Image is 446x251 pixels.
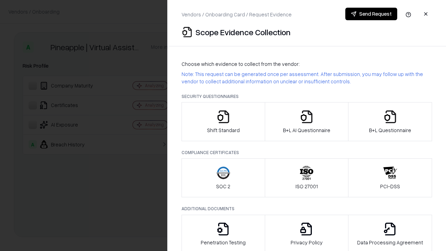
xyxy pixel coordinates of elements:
p: Privacy Policy [291,239,323,246]
p: Scope Evidence Collection [195,26,291,38]
p: Note: This request can be generated once per assessment. After submission, you may follow up with... [182,70,432,85]
p: ISO 27001 [295,183,318,190]
button: B+L Questionnaire [348,102,432,141]
p: SOC 2 [216,183,230,190]
p: B+L Questionnaire [369,127,411,134]
button: Shift Standard [182,102,265,141]
p: Penetration Testing [201,239,246,246]
p: Vendors / Onboarding Card / Request Evidence [182,11,292,18]
button: PCI-DSS [348,158,432,197]
p: Choose which evidence to collect from the vendor: [182,60,432,68]
button: B+L AI Questionnaire [265,102,349,141]
button: SOC 2 [182,158,265,197]
p: Compliance Certificates [182,150,432,155]
p: Additional Documents [182,206,432,212]
p: Shift Standard [207,127,240,134]
p: B+L AI Questionnaire [283,127,330,134]
p: Data Processing Agreement [357,239,423,246]
button: ISO 27001 [265,158,349,197]
button: Send Request [345,8,397,20]
p: PCI-DSS [380,183,400,190]
p: Security Questionnaires [182,93,432,99]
